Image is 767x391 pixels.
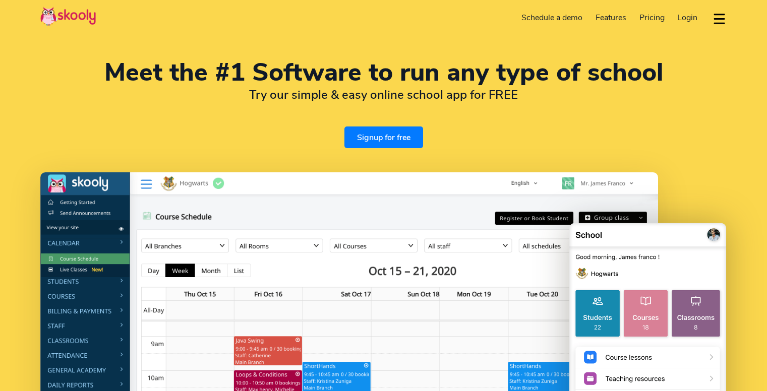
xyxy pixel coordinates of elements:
h2: Try our simple & easy online school app for FREE [40,87,727,102]
a: Signup for free [344,126,423,148]
img: Skooly [40,7,96,26]
a: Schedule a demo [515,10,589,26]
button: dropdown menu [712,7,727,30]
a: Login [671,10,704,26]
span: Login [677,12,697,23]
a: Features [589,10,633,26]
a: Pricing [633,10,671,26]
span: Pricing [639,12,665,23]
h1: Meet the #1 Software to run any type of school [40,60,727,85]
